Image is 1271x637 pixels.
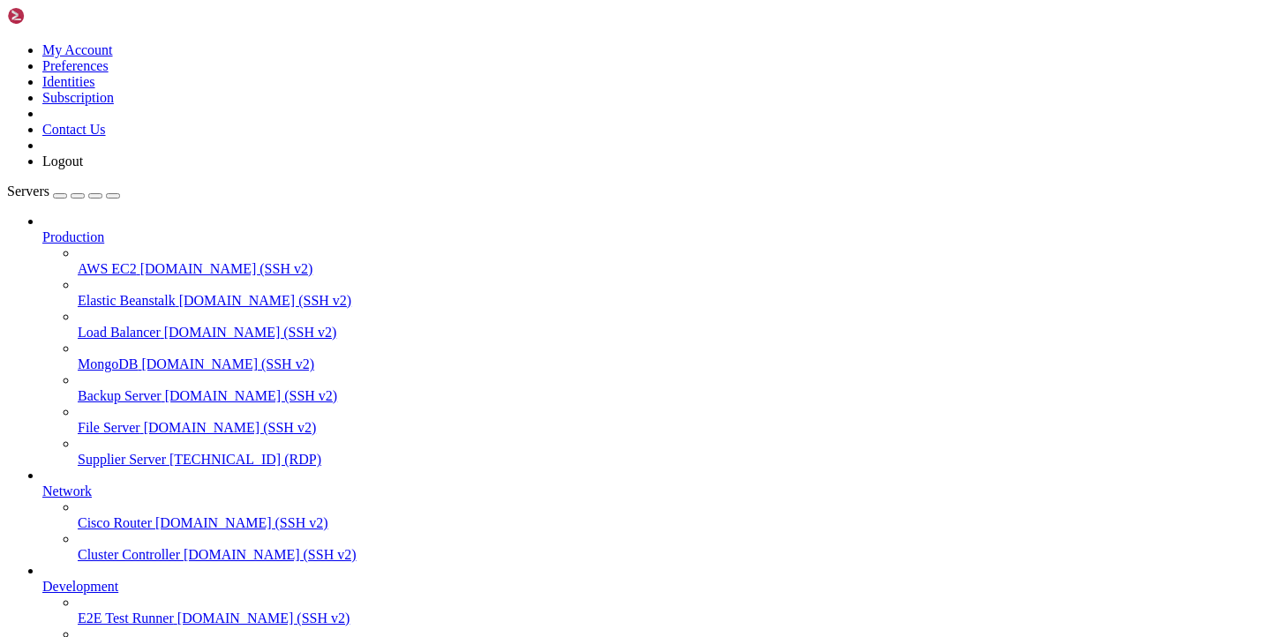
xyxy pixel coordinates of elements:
[78,547,180,562] span: Cluster Controller
[42,122,106,137] a: Contact Us
[78,404,1264,436] li: File Server [DOMAIN_NAME] (SSH v2)
[78,293,1264,309] a: Elastic Beanstalk [DOMAIN_NAME] (SSH v2)
[78,611,1264,626] a: E2E Test Runner [DOMAIN_NAME] (SSH v2)
[78,388,1264,404] a: Backup Server [DOMAIN_NAME] (SSH v2)
[78,499,1264,531] li: Cisco Router [DOMAIN_NAME] (SSH v2)
[78,356,1264,372] a: MongoDB [DOMAIN_NAME] (SSH v2)
[78,356,138,371] span: MongoDB
[78,611,174,626] span: E2E Test Runner
[78,452,166,467] span: Supplier Server
[78,325,1264,341] a: Load Balancer [DOMAIN_NAME] (SSH v2)
[78,436,1264,468] li: Supplier Server [TECHNICAL_ID] (RDP)
[42,468,1264,563] li: Network
[42,74,95,89] a: Identities
[42,483,1264,499] a: Network
[42,229,1264,245] a: Production
[141,356,314,371] span: [DOMAIN_NAME] (SSH v2)
[42,42,113,57] a: My Account
[42,154,83,169] a: Logout
[169,452,321,467] span: [TECHNICAL_ID] (RDP)
[177,611,350,626] span: [DOMAIN_NAME] (SSH v2)
[155,515,328,530] span: [DOMAIN_NAME] (SSH v2)
[78,531,1264,563] li: Cluster Controller [DOMAIN_NAME] (SSH v2)
[78,388,162,403] span: Backup Server
[42,229,104,244] span: Production
[78,515,1264,531] a: Cisco Router [DOMAIN_NAME] (SSH v2)
[78,341,1264,372] li: MongoDB [DOMAIN_NAME] (SSH v2)
[78,420,1264,436] a: File Server [DOMAIN_NAME] (SSH v2)
[7,184,120,199] a: Servers
[184,547,357,562] span: [DOMAIN_NAME] (SSH v2)
[42,90,114,105] a: Subscription
[165,388,338,403] span: [DOMAIN_NAME] (SSH v2)
[140,261,313,276] span: [DOMAIN_NAME] (SSH v2)
[78,261,1264,277] a: AWS EC2 [DOMAIN_NAME] (SSH v2)
[42,579,1264,595] a: Development
[42,483,92,498] span: Network
[78,277,1264,309] li: Elastic Beanstalk [DOMAIN_NAME] (SSH v2)
[78,261,137,276] span: AWS EC2
[78,372,1264,404] li: Backup Server [DOMAIN_NAME] (SSH v2)
[144,420,317,435] span: [DOMAIN_NAME] (SSH v2)
[42,58,109,73] a: Preferences
[7,7,109,25] img: Shellngn
[78,452,1264,468] a: Supplier Server [TECHNICAL_ID] (RDP)
[78,309,1264,341] li: Load Balancer [DOMAIN_NAME] (SSH v2)
[78,325,161,340] span: Load Balancer
[7,184,49,199] span: Servers
[42,579,118,594] span: Development
[42,214,1264,468] li: Production
[164,325,337,340] span: [DOMAIN_NAME] (SSH v2)
[78,515,152,530] span: Cisco Router
[78,420,140,435] span: File Server
[78,245,1264,277] li: AWS EC2 [DOMAIN_NAME] (SSH v2)
[78,595,1264,626] li: E2E Test Runner [DOMAIN_NAME] (SSH v2)
[78,547,1264,563] a: Cluster Controller [DOMAIN_NAME] (SSH v2)
[179,293,352,308] span: [DOMAIN_NAME] (SSH v2)
[78,293,176,308] span: Elastic Beanstalk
